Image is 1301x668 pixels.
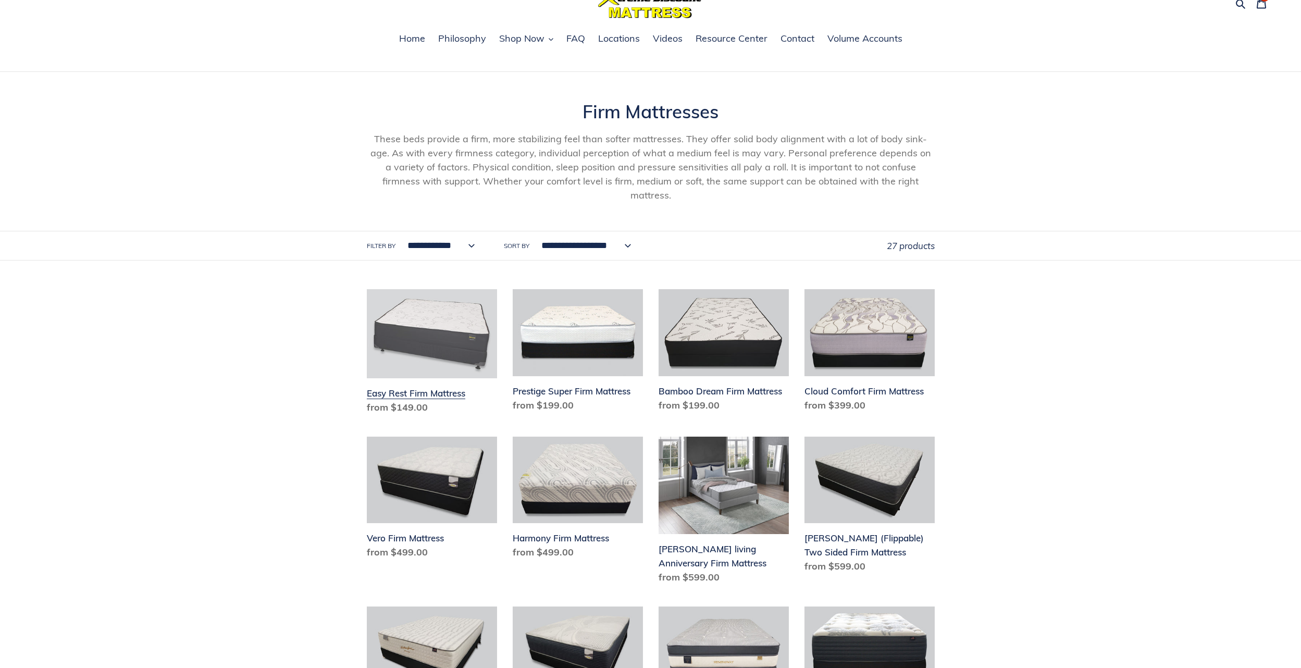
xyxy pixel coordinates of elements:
[598,32,640,45] span: Locations
[775,31,820,47] a: Contact
[367,241,395,251] label: Filter by
[804,289,935,416] a: Cloud Comfort Firm Mattress
[659,437,789,589] a: Scott living Anniversary Firm Mattress
[504,241,529,251] label: Sort by
[513,289,643,416] a: Prestige Super Firm Mattress
[887,240,935,251] span: 27 products
[659,289,789,416] a: Bamboo Dream Firm Mattress
[827,32,902,45] span: Volume Accounts
[653,32,683,45] span: Videos
[561,31,590,47] a: FAQ
[566,32,585,45] span: FAQ
[399,32,425,45] span: Home
[499,32,544,45] span: Shop Now
[367,289,497,418] a: Easy Rest Firm Mattress
[690,31,773,47] a: Resource Center
[367,437,497,564] a: Vero Firm Mattress
[696,32,767,45] span: Resource Center
[394,31,430,47] a: Home
[780,32,814,45] span: Contact
[438,32,486,45] span: Philosophy
[822,31,908,47] a: Volume Accounts
[804,437,935,578] a: Del Ray (Flippable) Two Sided Firm Mattress
[648,31,688,47] a: Videos
[593,31,645,47] a: Locations
[494,31,559,47] button: Shop Now
[370,133,931,201] span: These beds provide a firm, more stabilizing feel than softer mattresses. They offer solid body al...
[433,31,491,47] a: Philosophy
[583,100,718,123] span: Firm Mattresses
[513,437,643,564] a: Harmony Firm Mattress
